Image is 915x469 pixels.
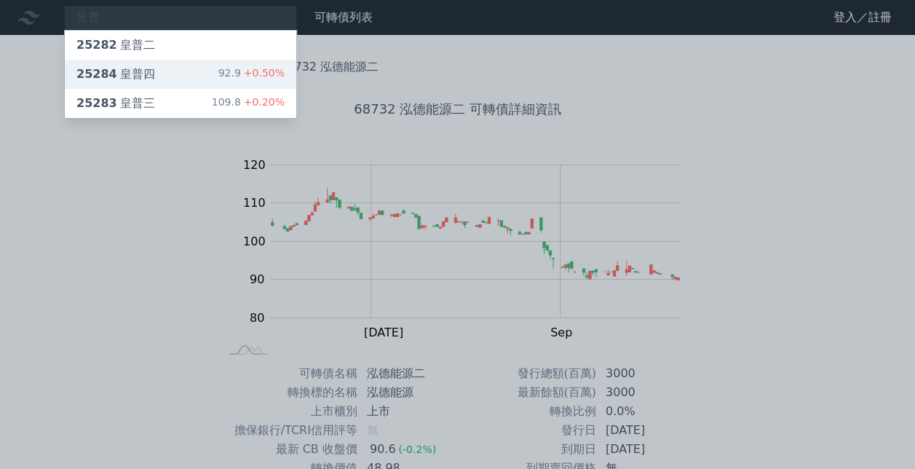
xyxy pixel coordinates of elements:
[76,96,117,110] span: 25283
[241,96,285,108] span: +0.20%
[76,95,155,112] div: 皇普三
[65,89,296,118] a: 25283皇普三 109.8+0.20%
[218,66,285,83] div: 92.9
[76,67,117,81] span: 25284
[65,60,296,89] a: 25284皇普四 92.9+0.50%
[212,95,285,112] div: 109.8
[241,67,285,79] span: +0.50%
[76,36,155,54] div: 皇普二
[76,66,155,83] div: 皇普四
[76,38,117,52] span: 25282
[65,31,296,60] a: 25282皇普二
